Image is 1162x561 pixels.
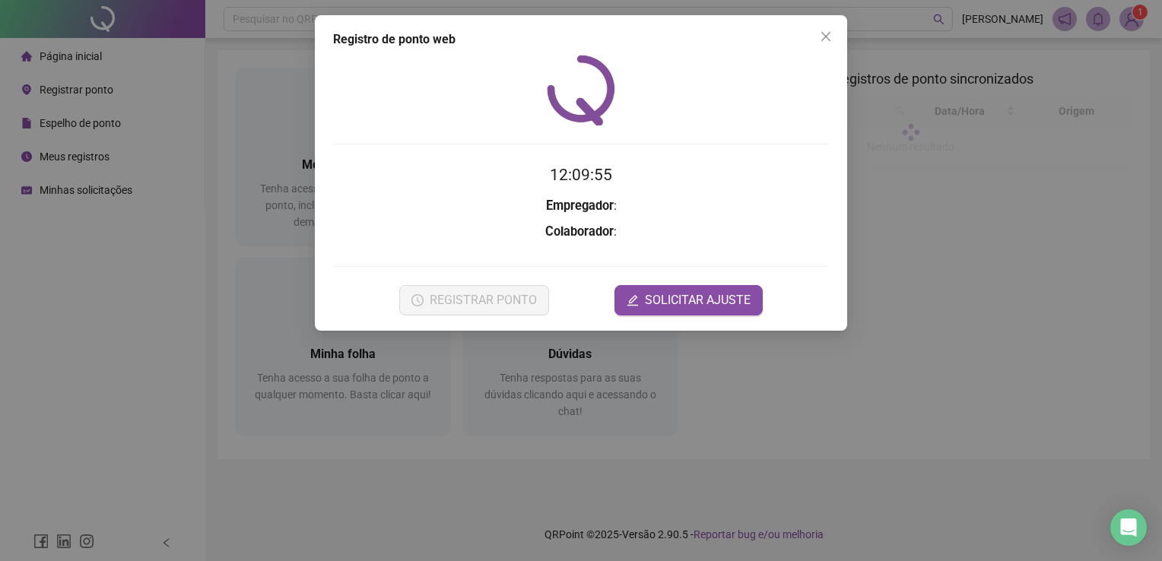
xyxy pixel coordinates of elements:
[545,224,614,239] strong: Colaborador
[1110,509,1147,546] div: Open Intercom Messenger
[547,55,615,125] img: QRPoint
[627,294,639,306] span: edit
[333,30,829,49] div: Registro de ponto web
[550,166,612,184] time: 12:09:55
[820,30,832,43] span: close
[645,291,751,309] span: SOLICITAR AJUSTE
[333,222,829,242] h3: :
[614,285,763,315] button: editSOLICITAR AJUSTE
[333,196,829,216] h3: :
[814,24,838,49] button: Close
[546,198,614,213] strong: Empregador
[399,285,549,315] button: REGISTRAR PONTO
